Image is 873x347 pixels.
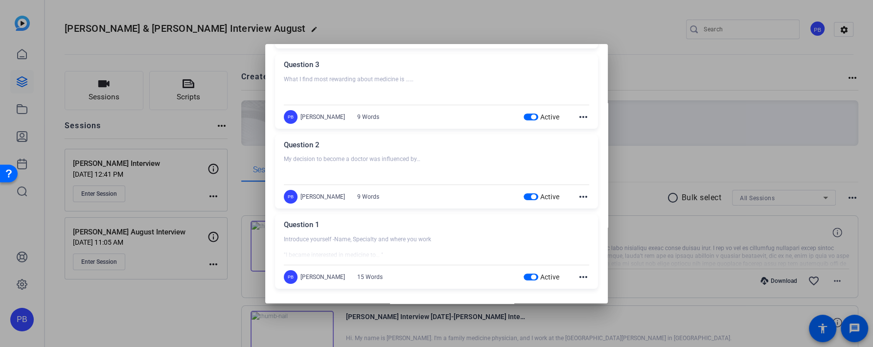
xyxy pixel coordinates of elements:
div: Question 2 [284,139,589,156]
mat-icon: more_horiz [577,111,589,123]
div: Question 1 [284,219,589,235]
mat-icon: more_horiz [577,191,589,203]
div: 15 Words [357,273,383,281]
div: [PERSON_NAME] [300,273,345,281]
span: Active [540,113,560,121]
div: [PERSON_NAME] [300,113,345,121]
span: Active [540,193,560,201]
span: Active [540,273,560,281]
div: [PERSON_NAME] [300,193,345,201]
mat-icon: more_horiz [577,271,589,283]
div: PB [284,190,298,204]
div: 9 Words [357,113,379,121]
div: PB [284,270,298,284]
div: PB [284,110,298,124]
div: 9 Words [357,193,379,201]
div: Question 3 [284,59,589,75]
